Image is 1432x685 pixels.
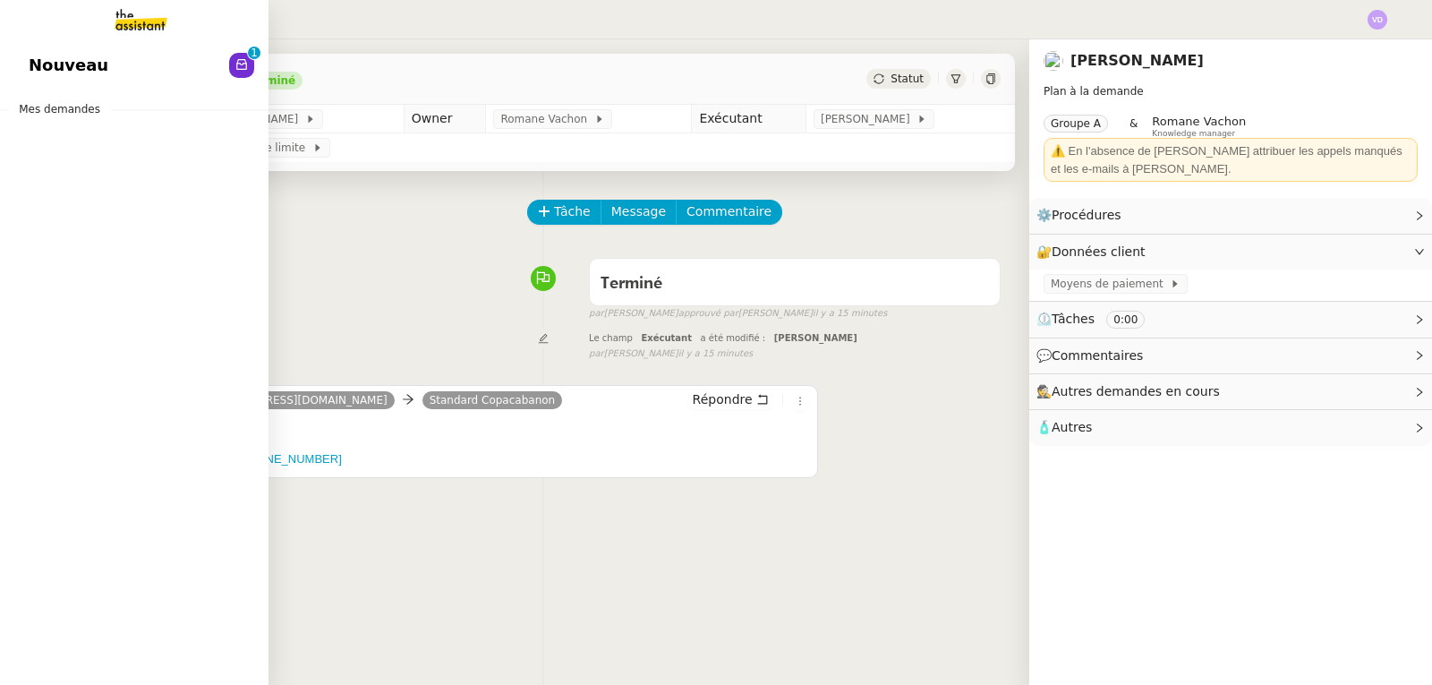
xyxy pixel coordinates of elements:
span: Données client [1052,244,1146,259]
span: Mes demandes [8,100,111,118]
span: Plan à la demande [1044,85,1144,98]
div: 💬Commentaires [1029,338,1432,373]
td: Exécutant [692,105,806,133]
app-user-label: Knowledge manager [1152,115,1246,138]
td: Owner [404,105,486,133]
span: ⚙️ [1036,205,1129,226]
div: 🕵️Autres demandes en cours [1029,374,1432,409]
span: Autres [1052,420,1092,434]
button: Commentaire [676,200,782,225]
span: approuvé par [678,306,738,321]
span: Romane Vachon [500,110,593,128]
span: 🧴 [1036,420,1092,434]
span: [PERSON_NAME] [774,333,857,343]
span: Commentaires [1052,348,1143,363]
span: Romane Vachon [1152,115,1246,128]
div: ⏲️Tâches 0:00 [1029,302,1432,337]
span: par [589,306,604,321]
button: Répondre [686,390,775,409]
span: Tâches [1052,312,1095,326]
nz-badge-sup: 1 [248,47,260,59]
span: Message [611,201,666,222]
span: Exécutant [641,333,692,343]
span: [PERSON_NAME] [821,110,916,128]
h5: Appel manqué de la part de [94,450,810,468]
button: Tâche [527,200,601,225]
span: Procédures [1052,208,1121,222]
div: Terminé [247,75,295,86]
div: ⚙️Procédures [1029,198,1432,233]
div: 🧴Autres [1029,410,1432,445]
span: Statut [891,73,924,85]
span: il y a 15 minutes [678,347,754,362]
small: [PERSON_NAME] [PERSON_NAME] [589,306,887,321]
nz-tag: 0:00 [1106,311,1145,329]
span: Nouveau [29,52,108,79]
span: Moyens de paiement [1051,275,1170,293]
span: Knowledge manager [1152,129,1235,139]
div: 🔐Données client [1029,235,1432,270]
p: 1 [251,47,258,63]
a: [PERSON_NAME] [1070,52,1204,69]
span: par [589,347,604,362]
button: Message [601,200,677,225]
span: Commentaire [686,201,771,222]
span: a été modifié : [701,333,766,343]
span: il y a 15 minutes [813,306,888,321]
a: [PHONE_NUMBER] [237,452,342,466]
span: 💬 [1036,348,1151,363]
h4: Appel reçu - [94,416,810,441]
div: ⚠️ En l'absence de [PERSON_NAME] attribuer les appels manqués et les e-mails à [PERSON_NAME]. [1051,142,1411,177]
span: Tâche [554,201,591,222]
span: Autres demandes en cours [1052,384,1220,398]
span: Le champ [589,333,633,343]
a: Standard Copacabanon [422,392,563,408]
img: svg [1368,10,1387,30]
img: users%2FnSvcPnZyQ0RA1JfSOxSfyelNlJs1%2Favatar%2Fp1050537-640x427.jpg [1044,51,1063,71]
span: ⏲️ [1036,312,1160,326]
span: Répondre [693,390,753,408]
span: & [1129,115,1138,138]
small: [PERSON_NAME] [589,347,753,362]
span: 🔐 [1036,242,1153,262]
span: Terminé [601,276,662,292]
span: 🕵️ [1036,384,1228,398]
nz-tag: Groupe A [1044,115,1108,133]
